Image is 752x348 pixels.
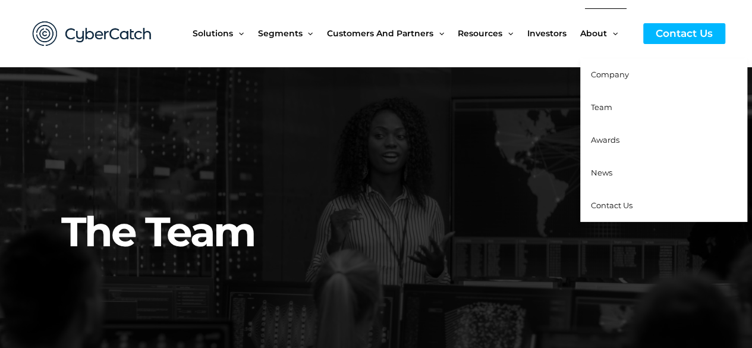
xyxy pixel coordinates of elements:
[591,70,629,79] span: Company
[580,8,607,58] span: About
[193,8,233,58] span: Solutions
[527,8,580,58] a: Investors
[193,8,631,58] nav: Site Navigation: New Main Menu
[591,135,619,145] span: Awards
[591,200,633,210] span: Contact Us
[580,156,747,189] a: News
[502,8,513,58] span: Menu Toggle
[61,99,700,259] h2: The Team
[580,189,747,222] a: Contact Us
[591,102,612,112] span: Team
[257,8,302,58] span: Segments
[21,9,163,58] img: CyberCatch
[580,124,747,156] a: Awards
[327,8,433,58] span: Customers and Partners
[580,58,747,91] a: Company
[607,8,618,58] span: Menu Toggle
[433,8,444,58] span: Menu Toggle
[527,8,567,58] span: Investors
[591,168,612,177] span: News
[458,8,502,58] span: Resources
[302,8,313,58] span: Menu Toggle
[643,23,725,44] a: Contact Us
[580,91,747,124] a: Team
[233,8,244,58] span: Menu Toggle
